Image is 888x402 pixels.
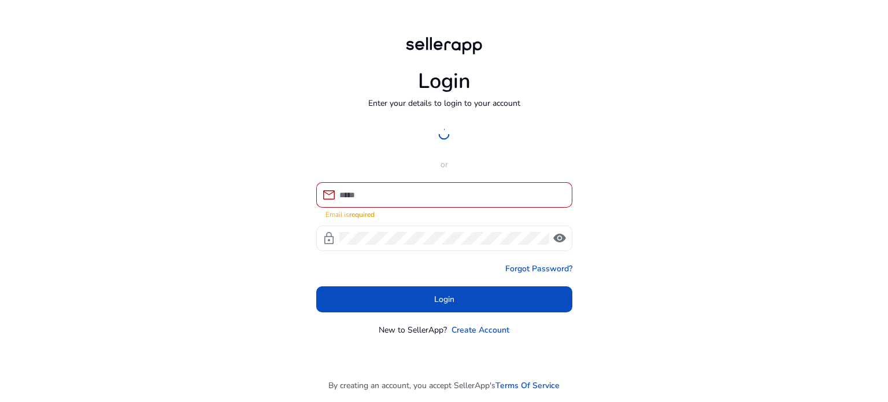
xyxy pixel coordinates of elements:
a: Create Account [452,324,509,336]
strong: required [349,210,375,219]
h1: Login [418,69,471,94]
p: Enter your details to login to your account [368,97,520,109]
button: Login [316,286,572,312]
mat-error: Email is [325,208,563,220]
span: lock [322,231,336,245]
span: Login [434,293,454,305]
p: New to SellerApp? [379,324,447,336]
a: Terms Of Service [495,379,560,392]
a: Forgot Password? [505,263,572,275]
p: or [316,158,572,171]
span: mail [322,188,336,202]
span: visibility [553,231,567,245]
